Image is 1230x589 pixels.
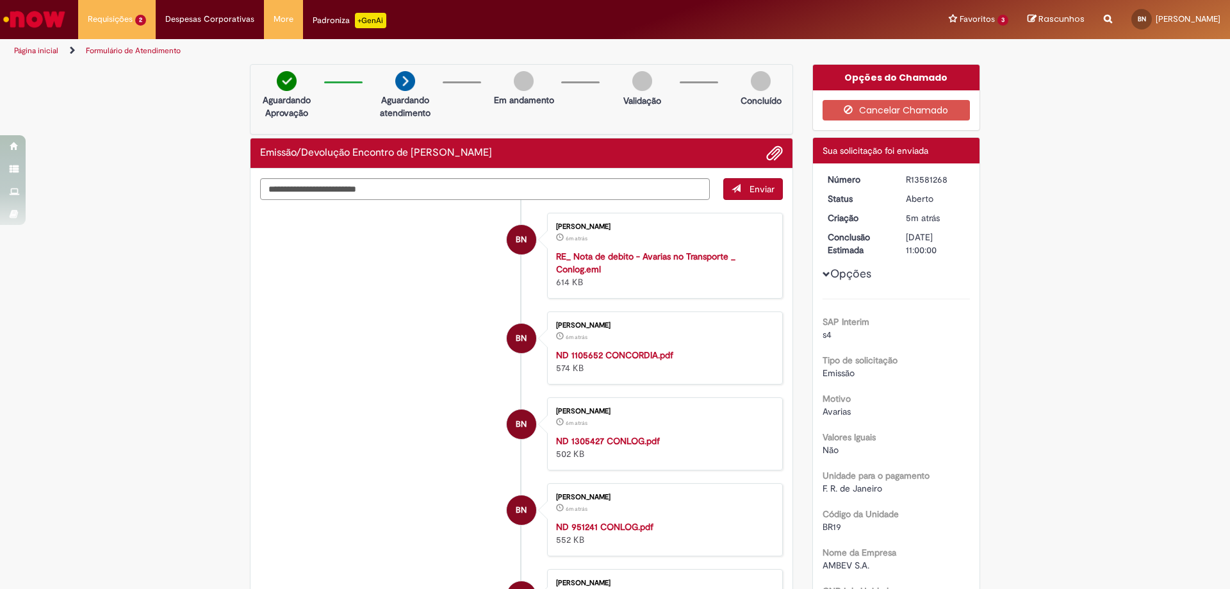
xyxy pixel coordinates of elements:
a: Formulário de Atendimento [86,46,181,56]
button: Enviar [723,178,783,200]
div: 502 KB [556,435,769,460]
div: 614 KB [556,250,769,288]
div: Padroniza [313,13,386,28]
ul: Trilhas de página [10,39,810,63]
span: Requisições [88,13,133,26]
span: More [274,13,293,26]
time: 30/09/2025 12:31:05 [566,333,587,341]
div: 574 KB [556,349,769,374]
a: RE_ Nota de debito - Avarias no Transporte _ Conlog.eml [556,251,735,275]
p: Em andamento [494,94,554,106]
span: 6m atrás [566,333,587,341]
span: 6m atrás [566,235,587,242]
a: Rascunhos [1028,13,1085,26]
span: Avarias [823,406,851,417]
b: Valores Iguais [823,431,876,443]
span: [PERSON_NAME] [1156,13,1220,24]
div: Bruno Pereira do Nascimento [507,324,536,353]
h2: Emissão/Devolução Encontro de Contas Fornecedor Histórico de tíquete [260,147,492,159]
time: 30/09/2025 12:31:06 [566,235,587,242]
img: check-circle-green.png [277,71,297,91]
b: Motivo [823,393,851,404]
p: Aguardando Aprovação [256,94,318,119]
span: Enviar [750,183,775,195]
b: Nome da Empresa [823,547,896,558]
button: Adicionar anexos [766,145,783,162]
div: Bruno Pereira do Nascimento [507,495,536,525]
img: img-circle-grey.png [632,71,652,91]
span: 3 [997,15,1008,26]
span: 6m atrás [566,419,587,427]
div: Opções do Chamado [813,65,980,90]
div: [PERSON_NAME] [556,322,769,329]
span: BN [516,409,527,440]
span: 5m atrás [906,212,940,224]
a: Página inicial [14,46,58,56]
div: [DATE] 11:00:00 [906,231,965,256]
time: 30/09/2025 12:31:05 [566,419,587,427]
a: ND 1305427 CONLOG.pdf [556,435,660,447]
p: Validação [623,94,661,107]
span: Emissão [823,367,855,379]
time: 30/09/2025 12:31:05 [566,505,587,513]
p: Concluído [741,94,782,107]
span: 6m atrás [566,505,587,513]
span: BN [516,224,527,255]
b: SAP Interim [823,316,869,328]
img: img-circle-grey.png [751,71,771,91]
p: Aguardando atendimento [374,94,436,119]
p: +GenAi [355,13,386,28]
span: Sua solicitação foi enviada [823,145,928,156]
div: [PERSON_NAME] [556,223,769,231]
span: F. R. de Janeiro [823,483,882,494]
span: 2 [135,15,146,26]
img: ServiceNow [1,6,67,32]
div: R13581268 [906,173,965,186]
a: ND 951241 CONLOG.pdf [556,521,653,533]
span: Rascunhos [1038,13,1085,25]
div: [PERSON_NAME] [556,579,769,587]
dt: Número [818,173,897,186]
img: arrow-next.png [395,71,415,91]
span: BN [516,495,527,526]
span: AMBEV S.A. [823,560,869,571]
dt: Conclusão Estimada [818,231,897,256]
span: Não [823,444,839,456]
button: Cancelar Chamado [823,100,971,120]
dt: Criação [818,212,897,224]
div: 30/09/2025 12:32:12 [906,212,965,224]
a: ND 1105652 CONCORDIA.pdf [556,349,673,361]
span: s4 [823,329,832,340]
div: [PERSON_NAME] [556,494,769,501]
span: BR19 [823,521,841,533]
span: BN [516,323,527,354]
div: Aberto [906,192,965,205]
span: Despesas Corporativas [165,13,254,26]
textarea: Digite sua mensagem aqui... [260,178,710,200]
dt: Status [818,192,897,205]
div: Bruno Pereira do Nascimento [507,225,536,254]
b: Unidade para o pagamento [823,470,930,481]
div: 552 KB [556,520,769,546]
img: img-circle-grey.png [514,71,534,91]
div: [PERSON_NAME] [556,408,769,415]
span: Favoritos [960,13,995,26]
b: Código da Unidade [823,508,899,520]
b: Tipo de solicitação [823,354,898,366]
span: BN [1138,15,1146,23]
div: Bruno Pereira do Nascimento [507,410,536,439]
